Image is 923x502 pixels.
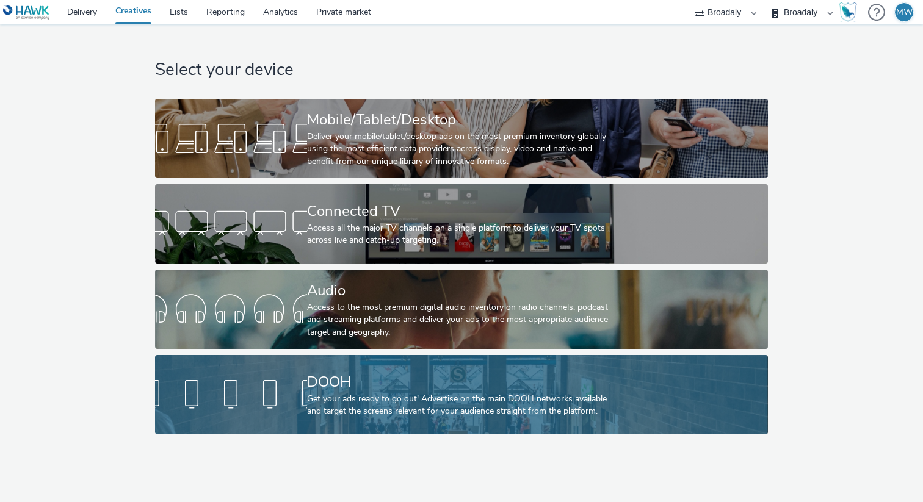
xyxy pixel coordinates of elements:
div: Deliver your mobile/tablet/desktop ads on the most premium inventory globally using the most effi... [307,131,611,168]
img: Hawk Academy [839,2,857,22]
div: DOOH [307,371,611,393]
div: Access to the most premium digital audio inventory on radio channels, podcast and streaming platf... [307,301,611,339]
a: Mobile/Tablet/DesktopDeliver your mobile/tablet/desktop ads on the most premium inventory globall... [155,99,767,178]
a: DOOHGet your ads ready to go out! Advertise on the main DOOH networks available and target the sc... [155,355,767,434]
a: Connected TVAccess all the major TV channels on a single platform to deliver your TV spots across... [155,184,767,264]
a: AudioAccess to the most premium digital audio inventory on radio channels, podcast and streaming ... [155,270,767,349]
div: Connected TV [307,201,611,222]
div: Mobile/Tablet/Desktop [307,109,611,131]
div: Get your ads ready to go out! Advertise on the main DOOH networks available and target the screen... [307,393,611,418]
div: Audio [307,280,611,301]
div: MW [896,3,913,21]
h1: Select your device [155,59,767,82]
a: Hawk Academy [839,2,862,22]
img: undefined Logo [3,5,50,20]
div: Access all the major TV channels on a single platform to deliver your TV spots across live and ca... [307,222,611,247]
